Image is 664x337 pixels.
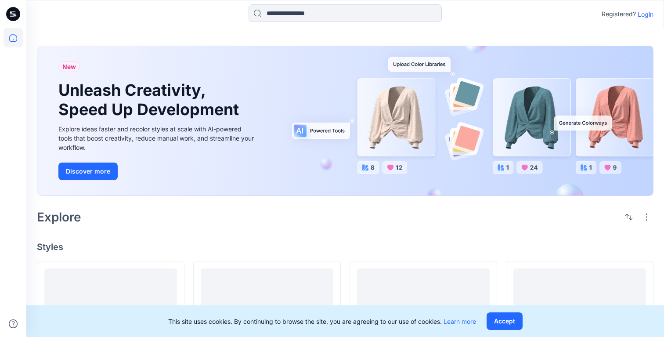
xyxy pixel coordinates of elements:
[37,210,81,224] h2: Explore
[37,242,653,252] h4: Styles
[62,62,76,72] span: New
[638,10,653,19] p: Login
[58,124,256,152] div: Explore ideas faster and recolor styles at scale with AI-powered tools that boost creativity, red...
[58,81,243,119] h1: Unleash Creativity, Speed Up Development
[168,317,476,326] p: This site uses cookies. By continuing to browse the site, you are agreeing to our use of cookies.
[58,163,256,180] a: Discover more
[58,163,118,180] button: Discover more
[444,318,476,325] a: Learn more
[602,9,636,19] p: Registered?
[487,312,523,330] button: Accept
